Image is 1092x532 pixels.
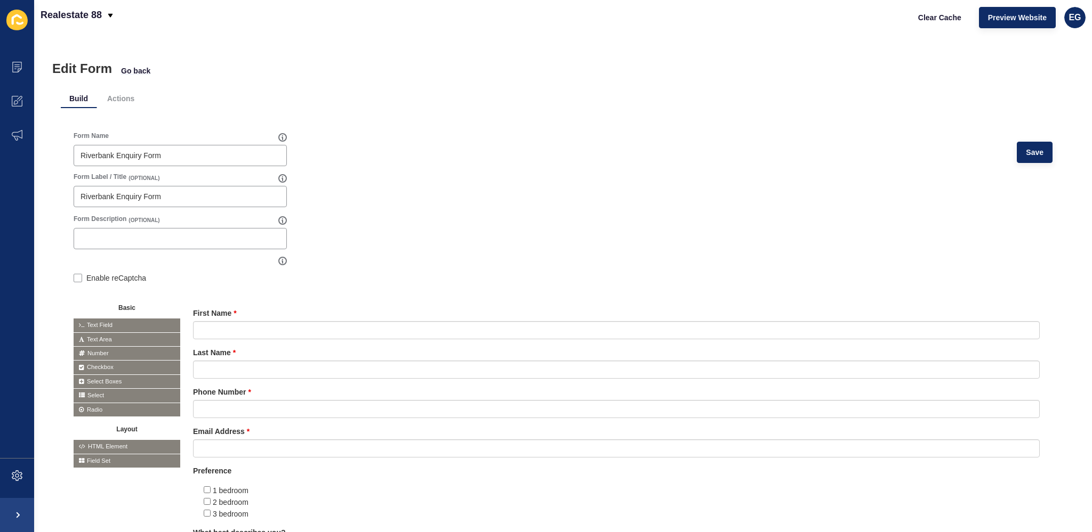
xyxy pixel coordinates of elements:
[129,175,159,182] span: (OPTIONAL)
[918,12,961,23] span: Clear Cache
[204,510,211,517] input: 3 bedroom
[52,61,112,76] h1: Edit Form
[193,308,237,318] label: First Name
[979,7,1056,28] button: Preview Website
[213,486,248,495] span: 1 bedroom
[74,375,180,388] span: Select Boxes
[193,465,231,476] label: Preference
[204,486,211,493] input: 1 bedroom
[129,217,159,224] span: (OPTIONAL)
[74,389,180,402] span: Select
[74,215,126,223] label: Form Description
[193,426,250,437] label: Email Address
[86,273,146,283] label: Enable reCaptcha
[1017,142,1053,163] button: Save
[74,318,180,332] span: Text Field
[74,333,180,346] span: Text Area
[74,132,109,140] label: Form Name
[204,498,211,505] input: 2 bedroom
[74,300,180,313] button: Basic
[74,173,126,181] label: Form Label / Title
[213,498,248,506] span: 2 bedroom
[74,347,180,360] span: Number
[213,510,248,518] span: 3 bedroom
[99,89,143,108] li: Actions
[193,347,236,358] label: Last Name
[1069,12,1081,23] span: EG
[988,12,1047,23] span: Preview Website
[41,2,102,28] p: Realestate 88
[1026,147,1043,158] span: Save
[74,440,180,453] span: HTML Element
[121,66,150,76] span: Go back
[61,89,97,108] li: Build
[121,66,151,76] button: Go back
[74,422,180,435] button: Layout
[909,7,970,28] button: Clear Cache
[74,454,180,468] span: Field Set
[74,403,180,416] span: Radio
[74,361,180,374] span: Checkbox
[193,387,251,397] label: Phone Number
